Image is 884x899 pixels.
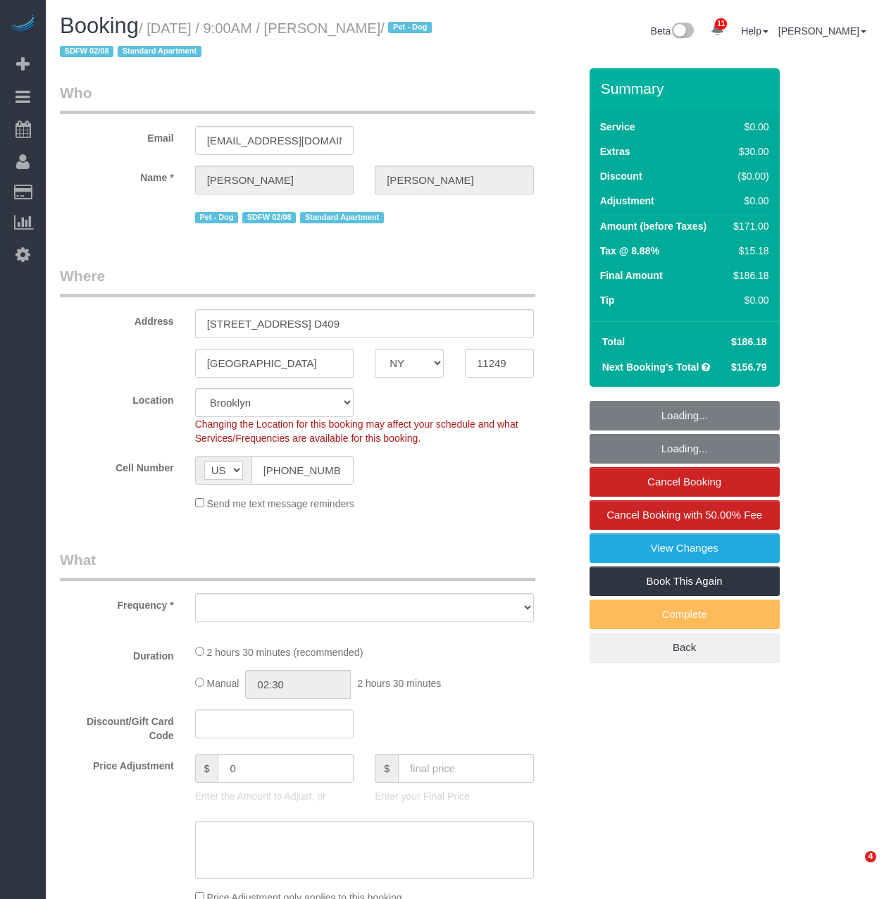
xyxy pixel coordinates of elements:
[195,349,354,378] input: City
[195,418,518,444] span: Changing the Location for this booking may affect your schedule and what Services/Frequencies are...
[8,14,37,34] img: Automaid Logo
[602,361,699,373] strong: Next Booking's Total
[49,709,185,743] label: Discount/Gift Card Code
[118,46,201,57] span: Standard Apartment
[600,120,635,134] label: Service
[728,194,768,208] div: $0.00
[836,851,870,885] iframe: Intercom live chat
[49,754,185,773] label: Price Adjustment
[600,169,642,183] label: Discount
[195,789,354,803] p: Enter the Amount to Adjust, or
[778,25,866,37] a: [PERSON_NAME]
[195,126,354,155] input: Email
[590,566,780,596] a: Book This Again
[600,219,706,233] label: Amount (before Taxes)
[741,25,768,37] a: Help
[195,212,238,223] span: Pet - Dog
[728,144,768,159] div: $30.00
[195,166,354,194] input: First Name
[731,336,767,347] span: $186.18
[207,498,354,509] span: Send me text message reminders
[728,219,768,233] div: $171.00
[671,23,694,41] img: New interface
[375,166,534,194] input: Last Name
[590,500,780,530] a: Cancel Booking with 50.00% Fee
[600,268,663,283] label: Final Amount
[651,25,695,37] a: Beta
[388,22,431,33] span: Pet - Dog
[590,467,780,497] a: Cancel Booking
[728,244,768,258] div: $15.18
[728,268,768,283] div: $186.18
[606,509,762,521] span: Cancel Booking with 50.00% Fee
[602,336,625,347] strong: Total
[49,126,185,145] label: Email
[731,361,767,373] span: $156.79
[600,144,630,159] label: Extras
[865,851,876,862] span: 4
[207,647,363,658] span: 2 hours 30 minutes (recommended)
[601,80,773,97] h3: Summary
[357,678,441,689] span: 2 hours 30 minutes
[60,266,535,297] legend: Where
[728,293,768,307] div: $0.00
[251,456,354,485] input: Cell Number
[590,633,780,662] a: Back
[49,166,185,185] label: Name *
[60,46,113,57] span: SDFW 02/08
[398,754,534,783] input: final price
[600,194,654,208] label: Adjustment
[375,754,398,783] span: $
[195,754,218,783] span: $
[49,456,185,475] label: Cell Number
[600,293,615,307] label: Tip
[60,13,139,38] span: Booking
[704,14,731,45] a: 11
[49,644,185,663] label: Duration
[207,678,239,689] span: Manual
[49,309,185,328] label: Address
[242,212,296,223] span: SDFW 02/08
[715,18,727,30] span: 11
[60,550,535,581] legend: What
[728,169,768,183] div: ($0.00)
[49,388,185,407] label: Location
[600,244,659,258] label: Tax @ 8.88%
[60,82,535,114] legend: Who
[300,212,384,223] span: Standard Apartment
[728,120,768,134] div: $0.00
[590,533,780,563] a: View Changes
[465,349,534,378] input: Zip Code
[49,593,185,612] label: Frequency *
[375,789,534,803] p: Enter your Final Price
[60,20,436,60] small: / [DATE] / 9:00AM / [PERSON_NAME]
